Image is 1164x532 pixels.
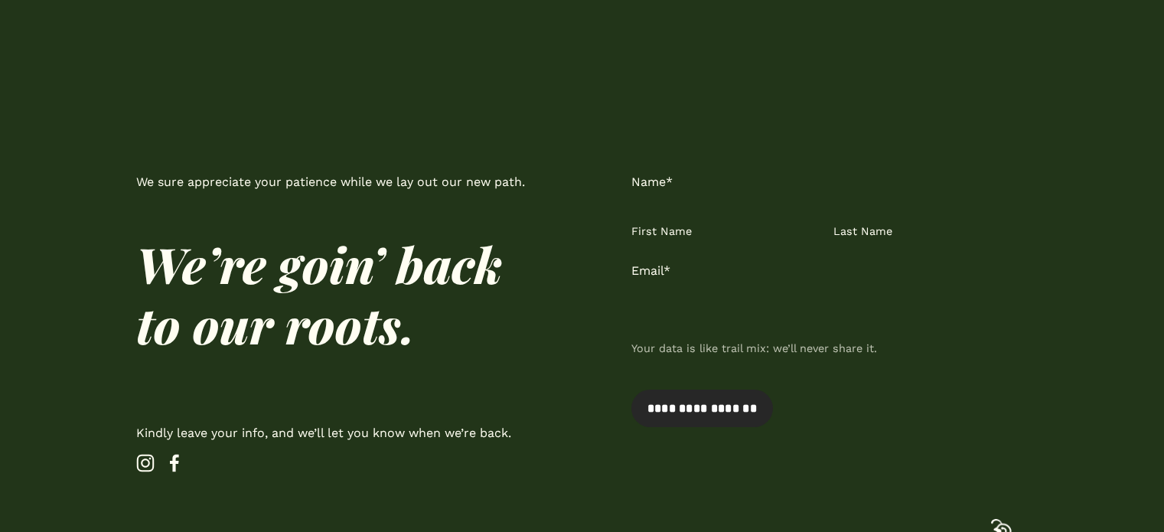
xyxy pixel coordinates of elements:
[631,334,1028,364] div: Your data is like trail mix: we’ll never share it.
[631,222,826,242] span: First Name
[631,171,673,194] legend: Name
[833,197,1028,219] input: Last Name
[631,260,1028,282] label: Email
[136,454,155,472] a: Instagram
[631,197,826,219] input: First Name
[833,222,1028,242] span: Last Name
[136,171,533,194] p: We sure appreciate your patience while we lay out our new path.
[136,423,533,445] p: Kindly leave your info, and we’ll let you know when we’re back.
[165,454,184,472] a: Facebook
[136,231,514,357] em: We’re goin’ back to our roots.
